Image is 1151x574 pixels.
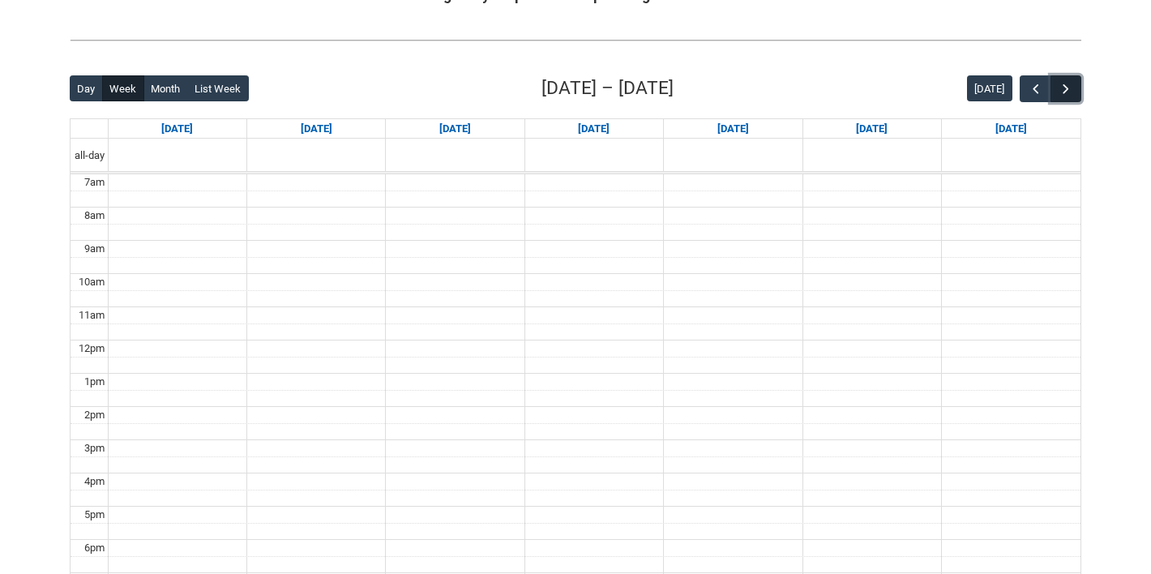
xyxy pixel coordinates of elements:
div: 1pm [81,374,108,390]
div: 4pm [81,473,108,490]
button: Month [143,75,188,101]
div: 10am [75,274,108,290]
div: 12pm [75,341,108,357]
button: Next Week [1050,75,1081,102]
button: Week [102,75,144,101]
a: Go to September 11, 2025 [714,119,752,139]
button: [DATE] [967,75,1012,101]
a: Go to September 10, 2025 [575,119,613,139]
div: 3pm [81,440,108,456]
div: 9am [81,241,108,257]
a: Go to September 9, 2025 [436,119,474,139]
button: Previous Week [1020,75,1050,102]
a: Go to September 7, 2025 [158,119,196,139]
img: REDU_GREY_LINE [70,32,1081,49]
div: 8am [81,208,108,224]
div: 5pm [81,507,108,523]
a: Go to September 12, 2025 [853,119,891,139]
a: Go to September 13, 2025 [992,119,1030,139]
h2: [DATE] – [DATE] [541,75,674,102]
button: Day [70,75,103,101]
div: 11am [75,307,108,323]
a: Go to September 8, 2025 [297,119,336,139]
div: 2pm [81,407,108,423]
div: 7am [81,174,108,191]
div: 6pm [81,540,108,556]
button: List Week [187,75,249,101]
span: all-day [71,148,108,164]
